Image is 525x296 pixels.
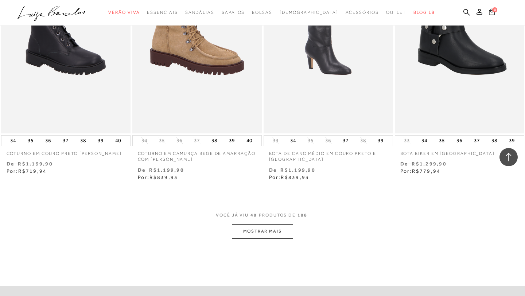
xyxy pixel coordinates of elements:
button: 34 [288,136,298,146]
button: MOSTRAR MAIS [232,224,293,238]
button: 37 [192,137,202,144]
button: 39 [507,136,517,146]
button: 39 [96,136,106,146]
a: COTURNO EM COURO PRETO [PERSON_NAME] [1,146,131,157]
small: De [7,161,14,167]
a: BOTA BIKER EM [GEOGRAPHIC_DATA] [395,146,524,157]
span: Por: [269,174,310,180]
span: Bolsas [252,10,272,15]
button: 35 [26,136,36,146]
a: BOTA DE CANO MÉDIO EM COURO PRETO E [GEOGRAPHIC_DATA] [264,146,393,163]
a: COTURNO EM CAMURÇA BEGE DE AMARRAÇÃO COM [PERSON_NAME] [132,146,262,163]
button: 38 [78,136,88,146]
button: 37 [472,136,482,146]
button: 36 [174,137,184,144]
button: 38 [489,136,499,146]
button: 36 [454,136,464,146]
a: categoryNavScreenReaderText [252,6,272,19]
small: De [269,167,277,173]
button: 37 [341,136,351,146]
span: 0 [492,7,497,12]
button: 38 [209,136,219,146]
span: Acessórios [346,10,379,15]
button: 39 [376,136,386,146]
span: Por: [138,174,178,180]
button: 35 [157,137,167,144]
a: categoryNavScreenReaderText [222,6,245,19]
a: categoryNavScreenReaderText [108,6,140,19]
span: Por: [400,168,441,174]
a: categoryNavScreenReaderText [185,6,214,19]
span: Por: [7,168,47,174]
span: 188 [297,213,307,218]
button: 39 [227,136,237,146]
button: 34 [8,136,18,146]
span: R$779,94 [412,168,440,174]
span: R$719,94 [18,168,47,174]
small: R$1.199,90 [149,167,184,173]
span: [DEMOGRAPHIC_DATA] [280,10,338,15]
a: categoryNavScreenReaderText [147,6,178,19]
a: noSubCategoriesText [280,6,338,19]
span: Essenciais [147,10,178,15]
a: categoryNavScreenReaderText [386,6,407,19]
small: R$1.199,90 [280,167,315,173]
small: R$1.199,90 [18,161,52,167]
button: 33 [271,137,281,144]
button: 36 [323,137,333,144]
button: 40 [113,136,123,146]
small: De [138,167,145,173]
a: categoryNavScreenReaderText [346,6,379,19]
small: R$1.299,90 [412,161,446,167]
button: 40 [244,136,254,146]
button: 36 [43,136,53,146]
span: Verão Viva [108,10,140,15]
button: 38 [358,137,368,144]
small: De [400,161,408,167]
span: Sandálias [185,10,214,15]
span: Outlet [386,10,407,15]
span: Sapatos [222,10,245,15]
a: BLOG LB [413,6,435,19]
button: 33 [402,137,412,144]
button: 34 [419,136,429,146]
button: 37 [61,136,71,146]
span: VOCÊ JÁ VIU PRODUTOS DE [216,213,309,218]
button: 34 [139,137,149,144]
span: BLOG LB [413,10,435,15]
button: 35 [306,137,316,144]
span: R$839,93 [281,174,309,180]
button: 35 [437,136,447,146]
span: 48 [250,213,257,218]
button: 0 [487,8,497,18]
span: R$839,93 [149,174,178,180]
